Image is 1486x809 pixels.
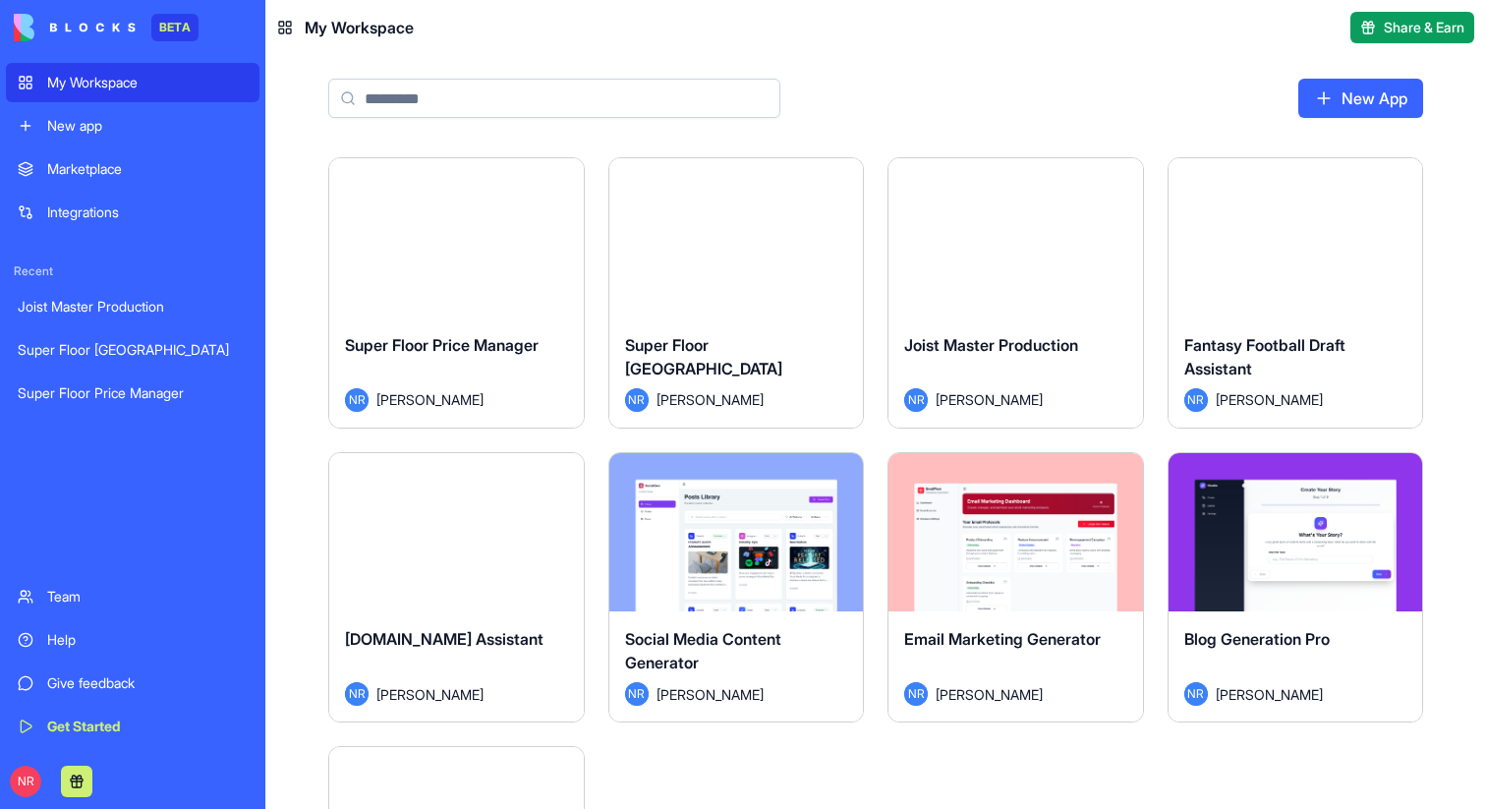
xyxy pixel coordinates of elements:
span: [PERSON_NAME] [1216,389,1323,410]
a: Marketplace [6,149,259,189]
a: Help [6,620,259,660]
span: [PERSON_NAME] [936,389,1043,410]
a: Super Floor [GEOGRAPHIC_DATA] [6,330,259,370]
div: Help [47,630,248,650]
a: Fantasy Football Draft AssistantNR[PERSON_NAME] [1168,157,1424,429]
div: Joist Master Production [18,297,248,317]
span: Recent [6,263,259,279]
div: Marketplace [47,159,248,179]
span: NR [345,388,369,412]
a: Team [6,577,259,616]
a: Blog Generation ProNR[PERSON_NAME] [1168,452,1424,723]
span: Super Floor [GEOGRAPHIC_DATA] [625,335,782,378]
span: NR [1184,682,1208,706]
a: Email Marketing GeneratorNR[PERSON_NAME] [887,452,1144,723]
a: Joist Master ProductionNR[PERSON_NAME] [887,157,1144,429]
div: Team [47,587,248,607]
span: Fantasy Football Draft Assistant [1184,335,1345,378]
button: Share & Earn [1350,12,1474,43]
a: New app [6,106,259,145]
span: [PERSON_NAME] [657,684,764,705]
div: Integrations [47,202,248,222]
a: Get Started [6,707,259,746]
a: [DOMAIN_NAME] AssistantNR[PERSON_NAME] [328,452,585,723]
a: Joist Master Production [6,287,259,326]
span: NR [625,388,649,412]
a: Give feedback [6,664,259,703]
span: Super Floor Price Manager [345,335,539,355]
span: [PERSON_NAME] [657,389,764,410]
span: My Workspace [305,16,414,39]
div: Super Floor [GEOGRAPHIC_DATA] [18,340,248,360]
a: Super Floor Price ManagerNR[PERSON_NAME] [328,157,585,429]
span: Email Marketing Generator [904,629,1101,649]
div: Get Started [47,717,248,736]
div: My Workspace [47,73,248,92]
span: [DOMAIN_NAME] Assistant [345,629,543,649]
a: New App [1298,79,1423,118]
div: Give feedback [47,673,248,693]
a: BETA [14,14,199,41]
span: Joist Master Production [904,335,1078,355]
span: NR [1184,388,1208,412]
a: Integrations [6,193,259,232]
a: My Workspace [6,63,259,102]
div: New app [47,116,248,136]
span: NR [904,388,928,412]
span: NR [904,682,928,706]
span: [PERSON_NAME] [1216,684,1323,705]
span: [PERSON_NAME] [376,389,484,410]
div: Super Floor Price Manager [18,383,248,403]
img: logo [14,14,136,41]
span: Social Media Content Generator [625,629,781,672]
a: Social Media Content GeneratorNR[PERSON_NAME] [608,452,865,723]
a: Super Floor [GEOGRAPHIC_DATA]NR[PERSON_NAME] [608,157,865,429]
span: NR [625,682,649,706]
div: BETA [151,14,199,41]
span: Share & Earn [1384,18,1464,37]
span: NR [10,766,41,797]
span: [PERSON_NAME] [936,684,1043,705]
span: Blog Generation Pro [1184,629,1330,649]
a: Super Floor Price Manager [6,374,259,413]
span: NR [345,682,369,706]
span: [PERSON_NAME] [376,684,484,705]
